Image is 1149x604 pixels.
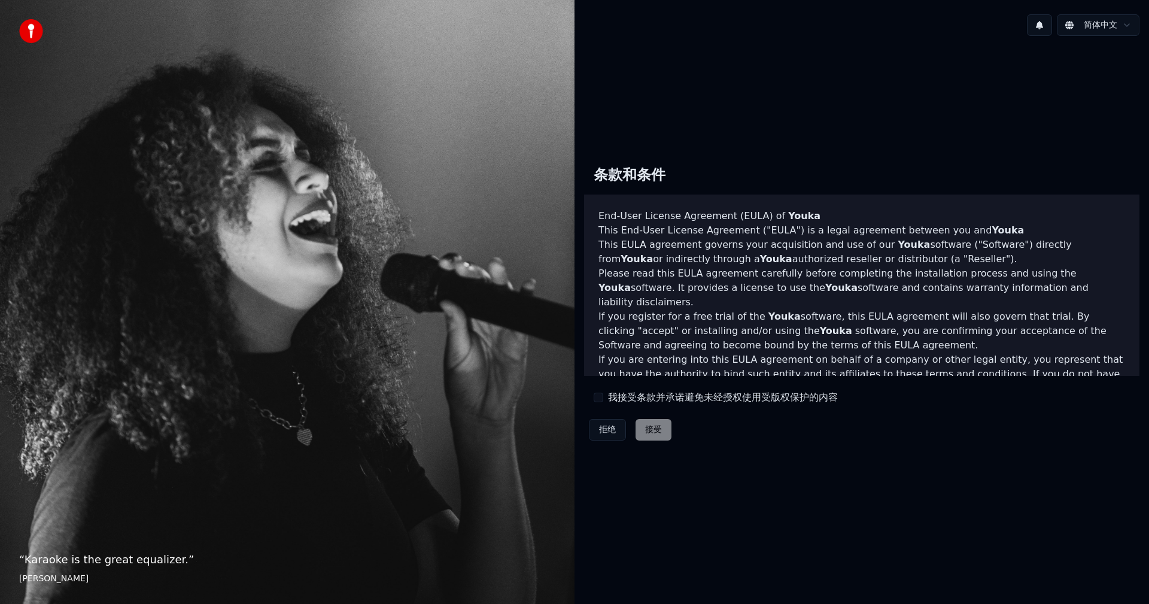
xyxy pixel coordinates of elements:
[621,253,653,265] span: Youka
[598,223,1125,238] p: This End-User License Agreement ("EULA") is a legal agreement between you and
[788,210,820,221] span: Youka
[598,282,631,293] span: Youka
[598,238,1125,266] p: This EULA agreement governs your acquisition and use of our software ("Software") directly from o...
[584,156,675,195] div: 条款和条件
[608,390,838,405] label: 我接受条款并承诺避免未经授权使用受版权保护的内容
[820,325,852,336] span: Youka
[598,209,1125,223] h3: End-User License Agreement (EULA) of
[598,353,1125,410] p: If you are entering into this EULA agreement on behalf of a company or other legal entity, you re...
[898,239,930,250] span: Youka
[825,282,858,293] span: Youka
[19,19,43,43] img: youka
[760,253,792,265] span: Youka
[598,309,1125,353] p: If you register for a free trial of the software, this EULA agreement will also govern that trial...
[589,419,626,441] button: 拒绝
[768,311,801,322] span: Youka
[598,266,1125,309] p: Please read this EULA agreement carefully before completing the installation process and using th...
[19,573,555,585] footer: [PERSON_NAME]
[992,224,1024,236] span: Youka
[19,551,555,568] p: “ Karaoke is the great equalizer. ”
